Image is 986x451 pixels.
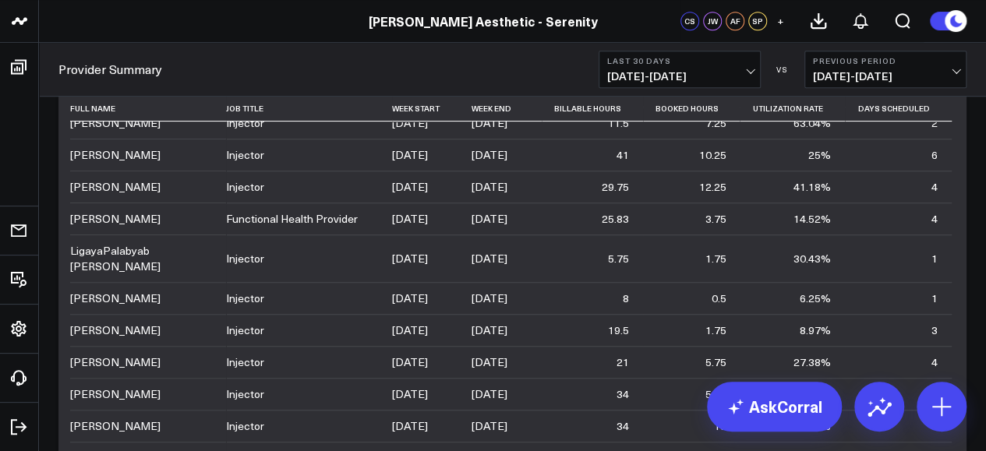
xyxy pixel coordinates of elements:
[226,386,264,402] div: Injector
[931,354,938,370] div: 4
[771,12,790,30] button: +
[226,147,264,163] div: Injector
[70,96,226,122] th: Full Name
[617,418,629,434] div: 34
[226,418,264,434] div: Injector
[705,251,726,266] div: 1.75
[472,291,507,306] div: [DATE]
[793,115,831,131] div: 63.04%
[392,322,428,338] div: [DATE]
[392,115,428,131] div: [DATE]
[800,322,831,338] div: 8.97%
[711,291,726,306] div: 0.5
[705,386,726,402] div: 5.25
[472,147,507,163] div: [DATE]
[813,70,958,83] span: [DATE] - [DATE]
[70,386,161,402] div: [PERSON_NAME]
[226,96,392,122] th: Job Title
[703,12,722,30] div: JW
[698,179,726,195] div: 12.25
[226,211,358,227] div: Functional Health Provider
[226,251,264,266] div: Injector
[931,322,938,338] div: 3
[813,56,958,65] b: Previous Period
[608,115,629,131] div: 11.5
[705,115,726,131] div: 7.25
[705,211,726,227] div: 3.75
[608,322,629,338] div: 19.5
[472,418,507,434] div: [DATE]
[542,96,643,122] th: Billable Hours
[392,96,472,122] th: Week Start
[931,115,938,131] div: 2
[931,179,938,195] div: 4
[800,291,831,306] div: 6.25%
[777,16,784,26] span: +
[226,322,264,338] div: Injector
[472,251,507,266] div: [DATE]
[643,96,740,122] th: Booked Hours
[392,386,428,402] div: [DATE]
[931,291,938,306] div: 1
[608,251,629,266] div: 5.75
[707,382,842,432] a: AskCorral
[472,96,542,122] th: Week End
[705,354,726,370] div: 5.75
[617,147,629,163] div: 41
[607,56,752,65] b: Last 30 Days
[931,211,938,227] div: 4
[931,147,938,163] div: 6
[58,61,162,78] a: Provider Summary
[472,354,507,370] div: [DATE]
[931,251,938,266] div: 1
[472,211,507,227] div: [DATE]
[602,179,629,195] div: 29.75
[705,322,726,338] div: 1.75
[392,147,428,163] div: [DATE]
[769,65,797,74] div: VS
[70,243,212,274] div: LigayaPalabyab [PERSON_NAME]
[602,211,629,227] div: 25.83
[808,147,831,163] div: 25%
[226,115,264,131] div: Injector
[70,179,161,195] div: [PERSON_NAME]
[369,12,598,30] a: [PERSON_NAME] Aesthetic - Serenity
[698,147,726,163] div: 10.25
[793,354,831,370] div: 27.38%
[70,211,161,227] div: [PERSON_NAME]
[804,51,967,88] button: Previous Period[DATE]-[DATE]
[617,354,629,370] div: 21
[70,115,161,131] div: [PERSON_NAME]
[70,291,161,306] div: [PERSON_NAME]
[70,354,161,370] div: [PERSON_NAME]
[70,147,161,163] div: [PERSON_NAME]
[740,96,845,122] th: Utilization Rate
[617,386,629,402] div: 34
[392,211,428,227] div: [DATE]
[70,418,161,434] div: [PERSON_NAME]
[472,386,507,402] div: [DATE]
[70,322,161,338] div: [PERSON_NAME]
[599,51,761,88] button: Last 30 Days[DATE]-[DATE]
[226,291,264,306] div: Injector
[392,291,428,306] div: [DATE]
[392,418,428,434] div: [DATE]
[726,12,744,30] div: AF
[392,354,428,370] div: [DATE]
[680,12,699,30] div: CS
[392,179,428,195] div: [DATE]
[392,251,428,266] div: [DATE]
[793,251,831,266] div: 30.43%
[845,96,952,122] th: Days Scheduled
[226,354,264,370] div: Injector
[793,179,831,195] div: 41.18%
[793,211,831,227] div: 14.52%
[472,179,507,195] div: [DATE]
[226,179,264,195] div: Injector
[472,115,507,131] div: [DATE]
[472,322,507,338] div: [DATE]
[623,291,629,306] div: 8
[748,12,767,30] div: SP
[607,70,752,83] span: [DATE] - [DATE]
